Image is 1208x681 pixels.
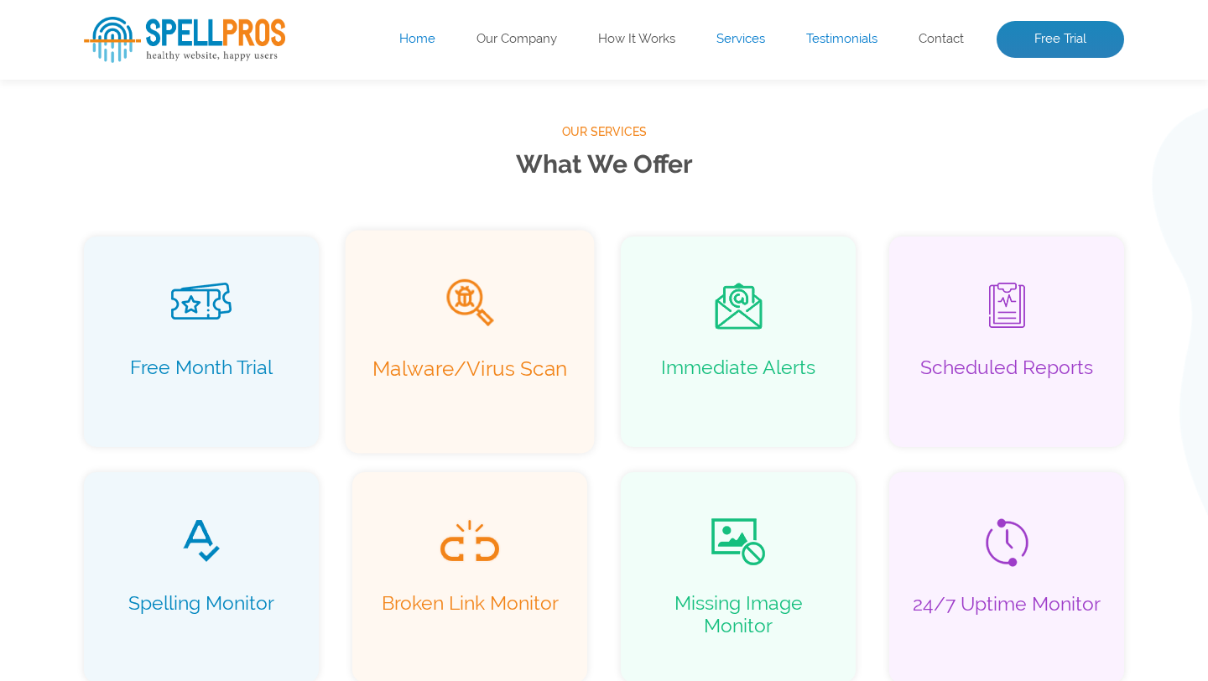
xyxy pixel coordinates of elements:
p: Spelling Monitor [101,591,302,637]
p: Scheduled Reports [906,356,1107,401]
h2: What We Offer [84,143,1124,187]
p: Broken Link Monitor [369,591,570,637]
a: Services [716,31,765,48]
img: SpellPros [84,17,285,63]
p: Immediate Alerts [638,356,839,401]
h1: Website Analysis [84,68,683,127]
p: Missing Image Monitor [638,591,839,637]
img: Malware Virus Scan [446,279,493,326]
a: Home [399,31,435,48]
img: Bi Weekly Reports [989,283,1025,328]
img: Missing Image Monitor [711,518,765,565]
img: 24_7 Uptime Monitor [986,518,1028,567]
img: Free Webiste Analysis [708,55,1124,340]
img: Spelling Monitor [181,518,221,564]
button: Scan Website [84,272,233,314]
a: How It Works [598,31,675,48]
span: Our Services [84,122,1124,143]
p: Malware/Virus Scan [363,356,576,404]
a: Free Trial [997,21,1124,58]
img: Broken Link Monitor [439,518,501,563]
a: Testimonials [806,31,877,48]
img: Free Webiste Analysis [712,96,1048,112]
input: Enter Your URL [84,210,545,255]
a: Our Company [476,31,557,48]
img: Immediate Alerts [715,283,763,330]
span: Free [84,68,189,127]
p: Enter your website’s URL to see spelling mistakes, broken links and more [84,143,683,197]
a: Contact [919,31,964,48]
p: 24/7 Uptime Monitor [906,592,1107,637]
img: Free Month Trial [171,283,232,320]
p: Free Month Trial [101,356,302,401]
